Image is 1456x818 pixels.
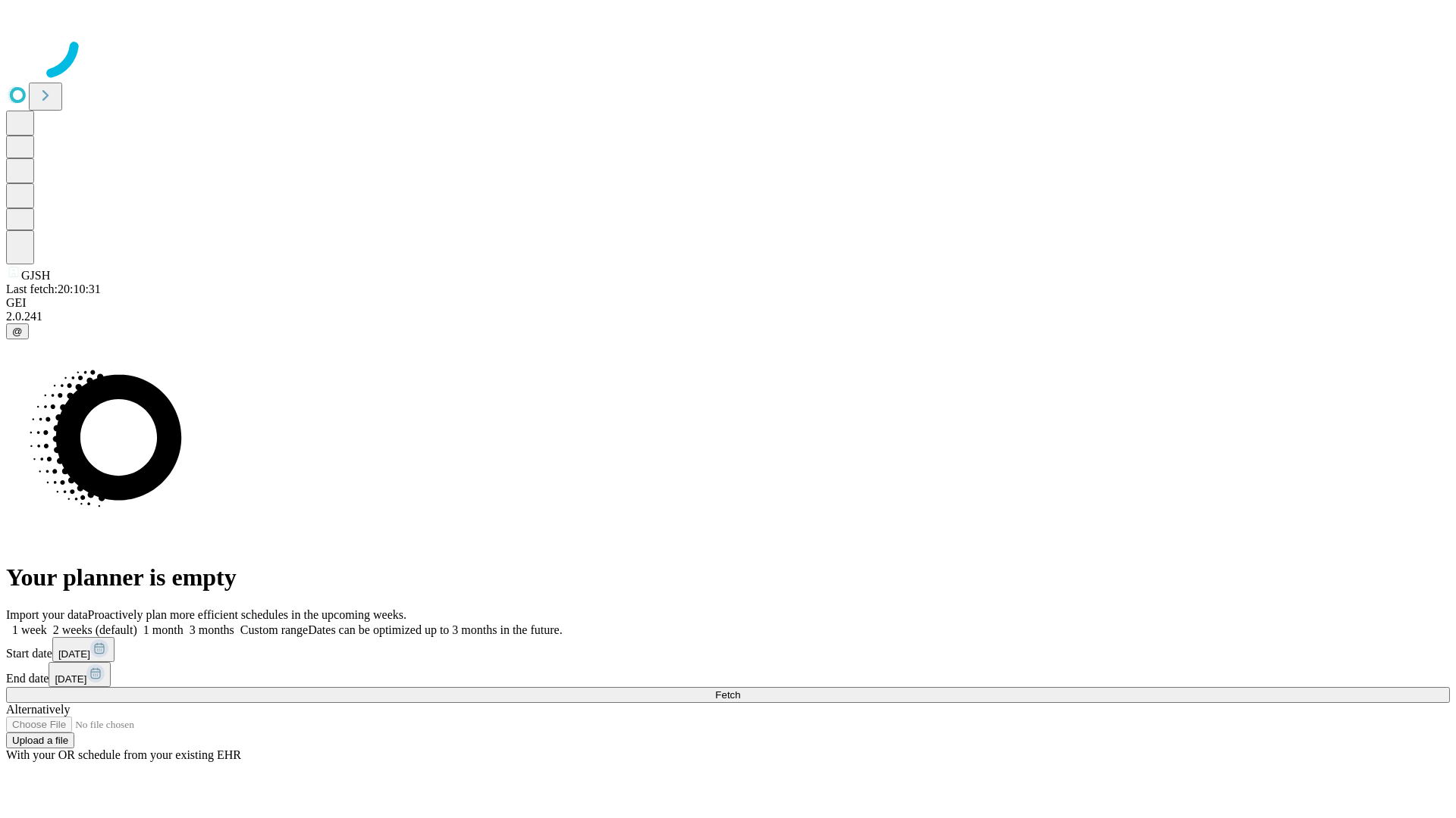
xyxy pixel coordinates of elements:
[240,623,308,636] span: Custom range
[21,269,50,282] span: GJSH
[6,283,101,295] span: Last fetch: 20:10:31
[143,623,184,636] span: 1 month
[6,310,1450,323] div: 2.0.241
[6,608,88,621] span: Import your data
[6,637,1450,662] div: Start date
[12,326,23,337] span: @
[49,662,111,687] button: [DATE]
[6,748,241,761] span: With your OR schedule from your existing EHR
[55,673,86,685] span: [DATE]
[190,623,234,636] span: 3 months
[6,687,1450,703] button: Fetch
[88,608,406,621] span: Proactively plan more efficient schedules in the upcoming weeks.
[6,323,29,339] button: @
[6,296,1450,310] div: GEI
[6,564,1450,592] h1: Your planner is empty
[52,637,115,662] button: [DATE]
[715,689,740,701] span: Fetch
[12,623,47,636] span: 1 week
[58,648,90,660] span: [DATE]
[6,662,1450,687] div: End date
[53,623,137,636] span: 2 weeks (default)
[6,703,70,716] span: Alternatively
[308,623,562,636] span: Dates can be optimized up to 3 months in the future.
[6,732,74,748] button: Upload a file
